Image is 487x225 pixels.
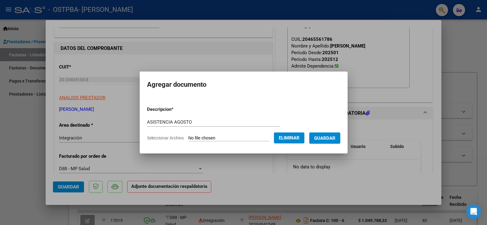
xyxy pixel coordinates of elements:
span: Guardar [314,135,335,141]
button: Eliminar [274,132,304,143]
button: Guardar [309,132,340,144]
span: Seleccionar Archivo [147,135,184,140]
p: Descripcion [147,106,205,113]
span: Eliminar [279,135,300,141]
h2: Agregar documento [147,79,340,90]
div: Open Intercom Messenger [466,204,481,219]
